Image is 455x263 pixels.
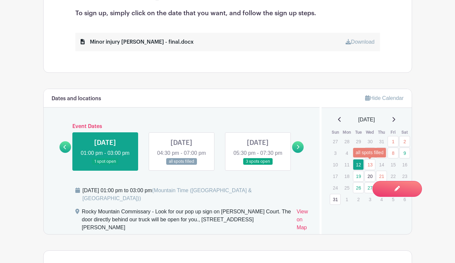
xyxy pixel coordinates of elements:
h6: Dates and locations [52,96,101,102]
p: 4 [341,148,352,158]
div: Minor injury [PERSON_NAME] - final.docx [81,38,194,46]
th: Fri [387,129,399,136]
p: 11 [341,159,352,170]
a: 31 [330,194,341,205]
span: [DATE] [358,116,375,124]
a: 8 [388,148,398,158]
h6: Event Dates [71,123,292,130]
p: 15 [388,159,398,170]
p: 3 [364,194,375,204]
a: 20 [364,171,375,182]
p: 3 [330,148,341,158]
a: 12 [353,159,364,170]
a: 13 [364,159,375,170]
th: Tue [353,129,364,136]
a: 1 [388,136,398,147]
div: [DATE] 01:00 pm to 03:00 pm [83,187,312,202]
th: Mon [341,129,353,136]
th: Wed [364,129,376,136]
p: 23 [399,171,410,181]
th: Sun [329,129,341,136]
a: 26 [353,182,364,193]
h1: To sign up, simply click on the date that you want, and follow the sign up steps. [75,9,380,17]
p: 14 [376,159,387,170]
p: 25 [341,183,352,193]
p: 29 [353,136,364,147]
p: 22 [388,171,398,181]
th: Thu [376,129,387,136]
p: 2 [353,194,364,204]
p: 17 [330,171,341,181]
a: View on Map [297,208,312,234]
th: Sat [399,129,410,136]
p: 5 [388,194,398,204]
p: 10 [330,159,341,170]
p: 28 [341,136,352,147]
a: Download [346,39,374,45]
p: 31 [376,136,387,147]
a: Hide Calendar [365,95,403,101]
p: 4 [376,194,387,204]
p: 30 [364,136,375,147]
a: 19 [353,171,364,182]
p: 24 [330,183,341,193]
p: 16 [399,159,410,170]
div: Rocky Mountain Commissary - Look for our pop up sign on [PERSON_NAME] Court. The door directly be... [82,208,291,234]
div: all spots filled [353,148,386,157]
a: 9 [399,148,410,158]
p: 1 [341,194,352,204]
p: 27 [330,136,341,147]
p: 18 [341,171,352,181]
p: 6 [399,194,410,204]
a: 2 [399,136,410,147]
a: 21 [376,171,387,182]
a: 27 [364,182,375,193]
span: (Mountain Time ([GEOGRAPHIC_DATA] & [GEOGRAPHIC_DATA])) [83,188,252,201]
